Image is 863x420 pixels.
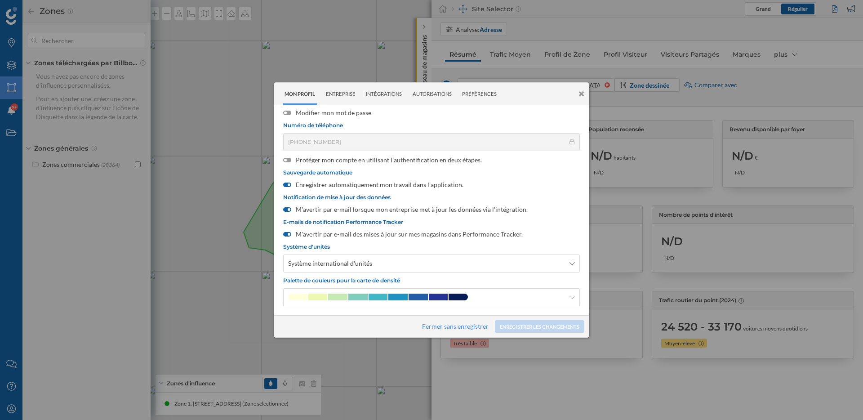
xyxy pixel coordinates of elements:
[283,180,580,189] label: Enregistrer automatiquement mon travail dans l'application.
[283,243,580,250] span: Système d'unités
[283,122,580,129] span: Numéro de téléphone
[283,194,580,201] span: Notification de mise à jour des données
[18,6,62,14] span: Assistance
[325,83,357,105] div: Entreprise
[461,83,498,105] div: Préférences
[283,219,580,225] span: E-mails de notification Performance Tracker
[283,205,580,214] label: M'avertir par e-mail lorsque mon entreprise met à jour les données via l'intégration.
[365,83,404,105] div: Intégrations
[283,277,580,284] span: Palette de couleurs pour la carte de densité
[283,230,580,239] label: M'avertir par e-mail des mises à jour sur mes magasins dans Performance Tracker.
[283,156,580,165] label: Protéger mon compte en utilisant l'authentification en deux étapes.
[283,108,580,117] label: Modifier mon mot de passe
[283,169,580,176] span: Sauvegarde automatique
[283,133,580,151] input: Numéro de téléphone
[283,83,317,105] div: Mon profil
[288,259,372,268] span: Système international d'unités
[422,322,489,330] a: Fermer sans enregistrer
[411,83,454,105] div: Autorisations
